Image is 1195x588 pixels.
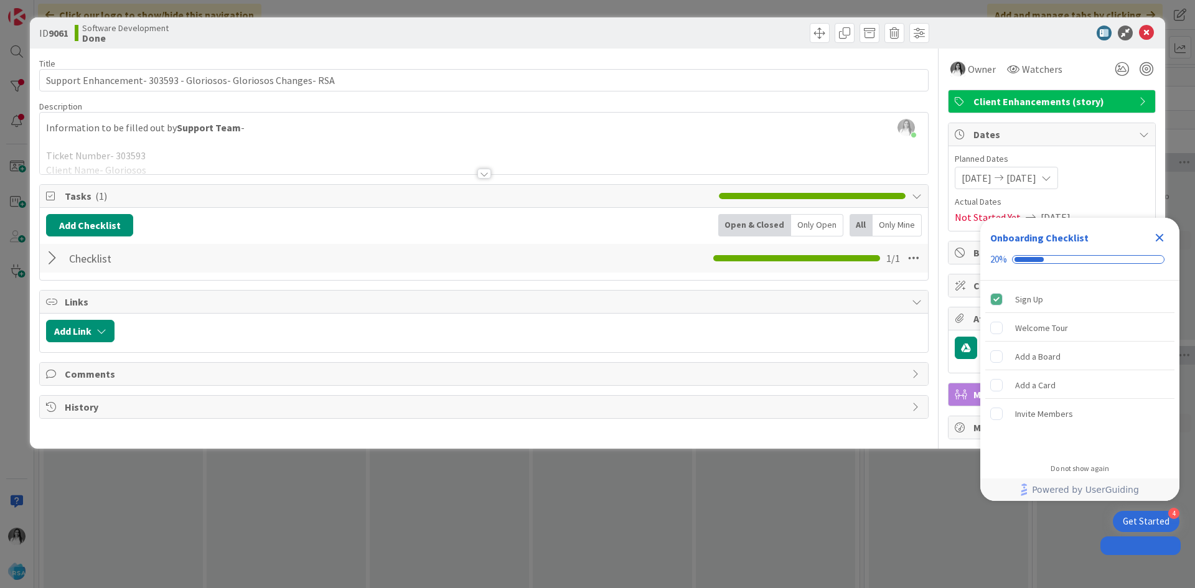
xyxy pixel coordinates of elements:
[962,170,991,185] span: [DATE]
[973,94,1133,109] span: Client Enhancements (story)
[177,121,241,134] strong: Support Team
[1150,228,1169,248] div: Close Checklist
[873,214,922,236] div: Only Mine
[955,210,1021,225] span: Not Started Yet
[990,230,1089,245] div: Onboarding Checklist
[39,101,82,112] span: Description
[985,371,1174,399] div: Add a Card is incomplete.
[791,214,843,236] div: Only Open
[955,152,1149,166] span: Planned Dates
[886,251,900,266] span: 1 / 1
[1015,349,1061,364] div: Add a Board
[49,27,68,39] b: 9061
[1015,406,1073,421] div: Invite Members
[973,245,1133,260] span: Block
[1015,378,1056,393] div: Add a Card
[65,399,906,414] span: History
[1032,482,1139,497] span: Powered by UserGuiding
[718,214,791,236] div: Open & Closed
[985,286,1174,313] div: Sign Up is complete.
[65,189,713,203] span: Tasks
[1051,464,1109,474] div: Do not show again
[46,320,115,342] button: Add Link
[973,387,1133,402] span: Mirrors
[985,400,1174,427] div: Invite Members is incomplete.
[990,254,1007,265] div: 20%
[1123,515,1169,528] div: Get Started
[973,278,1133,293] span: Custom Fields
[82,33,169,43] b: Done
[985,343,1174,370] div: Add a Board is incomplete.
[973,127,1133,142] span: Dates
[46,214,133,236] button: Add Checklist
[82,23,169,33] span: Software Development
[897,119,915,136] img: JbJjnA6jwQjbMO45oKCiXYnue5pltFIo.png
[980,478,1179,501] div: Footer
[955,195,1149,208] span: Actual Dates
[968,62,996,77] span: Owner
[39,58,55,69] label: Title
[980,281,1179,455] div: Checklist items
[65,366,906,381] span: Comments
[1041,210,1071,225] span: [DATE]
[1168,508,1179,519] div: 4
[65,247,345,269] input: Add Checklist...
[1022,62,1062,77] span: Watchers
[46,121,922,135] p: Information to be filled out by -
[950,62,965,77] img: bs
[1015,320,1068,335] div: Welcome Tour
[1113,511,1179,532] div: Open Get Started checklist, remaining modules: 4
[39,69,929,91] input: type card name here...
[1015,292,1043,307] div: Sign Up
[990,254,1169,265] div: Checklist progress: 20%
[1006,170,1036,185] span: [DATE]
[95,190,107,202] span: ( 1 )
[65,294,906,309] span: Links
[850,214,873,236] div: All
[973,311,1133,326] span: Attachments
[39,26,68,40] span: ID
[980,218,1179,501] div: Checklist Container
[985,314,1174,342] div: Welcome Tour is incomplete.
[973,420,1133,435] span: Metrics
[986,478,1173,501] a: Powered by UserGuiding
